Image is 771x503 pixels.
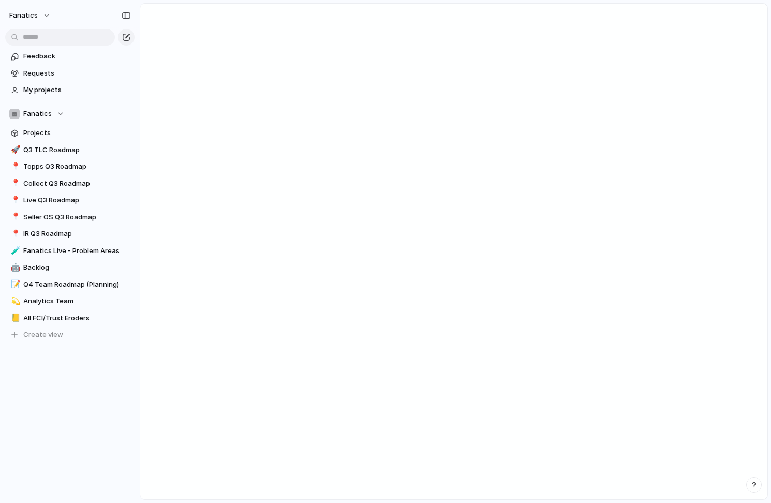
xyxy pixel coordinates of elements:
[23,229,131,239] span: IR Q3 Roadmap
[5,125,135,141] a: Projects
[5,193,135,208] a: 📍Live Q3 Roadmap
[9,145,20,155] button: 🚀
[9,262,20,273] button: 🤖
[11,262,18,274] div: 🤖
[23,296,131,306] span: Analytics Team
[5,226,135,242] a: 📍IR Q3 Roadmap
[23,145,131,155] span: Q3 TLC Roadmap
[23,262,131,273] span: Backlog
[5,210,135,225] a: 📍Seller OS Q3 Roadmap
[11,144,18,156] div: 🚀
[11,195,18,206] div: 📍
[5,277,135,292] a: 📝Q4 Team Roadmap (Planning)
[9,10,38,21] span: fanatics
[23,51,131,62] span: Feedback
[11,228,18,240] div: 📍
[23,128,131,138] span: Projects
[11,161,18,173] div: 📍
[11,177,18,189] div: 📍
[11,278,18,290] div: 📝
[23,313,131,323] span: All FCI/Trust Eroders
[5,106,135,122] button: Fanatics
[5,49,135,64] a: Feedback
[23,109,52,119] span: Fanatics
[9,195,20,205] button: 📍
[5,159,135,174] a: 📍Topps Q3 Roadmap
[5,293,135,309] a: 💫Analytics Team
[11,295,18,307] div: 💫
[11,211,18,223] div: 📍
[23,279,131,290] span: Q4 Team Roadmap (Planning)
[9,313,20,323] button: 📒
[9,229,20,239] button: 📍
[23,179,131,189] span: Collect Q3 Roadmap
[23,330,63,340] span: Create view
[9,161,20,172] button: 📍
[9,279,20,290] button: 📝
[5,243,135,259] a: 🧪Fanatics Live - Problem Areas
[9,296,20,306] button: 💫
[9,212,20,223] button: 📍
[11,245,18,257] div: 🧪
[23,246,131,256] span: Fanatics Live - Problem Areas
[5,82,135,98] a: My projects
[5,310,135,326] a: 📒All FCI/Trust Eroders
[23,68,131,79] span: Requests
[23,195,131,205] span: Live Q3 Roadmap
[23,85,131,95] span: My projects
[23,212,131,223] span: Seller OS Q3 Roadmap
[11,312,18,324] div: 📒
[9,179,20,189] button: 📍
[23,161,131,172] span: Topps Q3 Roadmap
[5,7,56,24] button: fanatics
[5,260,135,275] a: 🤖Backlog
[5,176,135,191] a: 📍Collect Q3 Roadmap
[5,142,135,158] a: 🚀Q3 TLC Roadmap
[9,246,20,256] button: 🧪
[5,66,135,81] a: Requests
[5,327,135,343] button: Create view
